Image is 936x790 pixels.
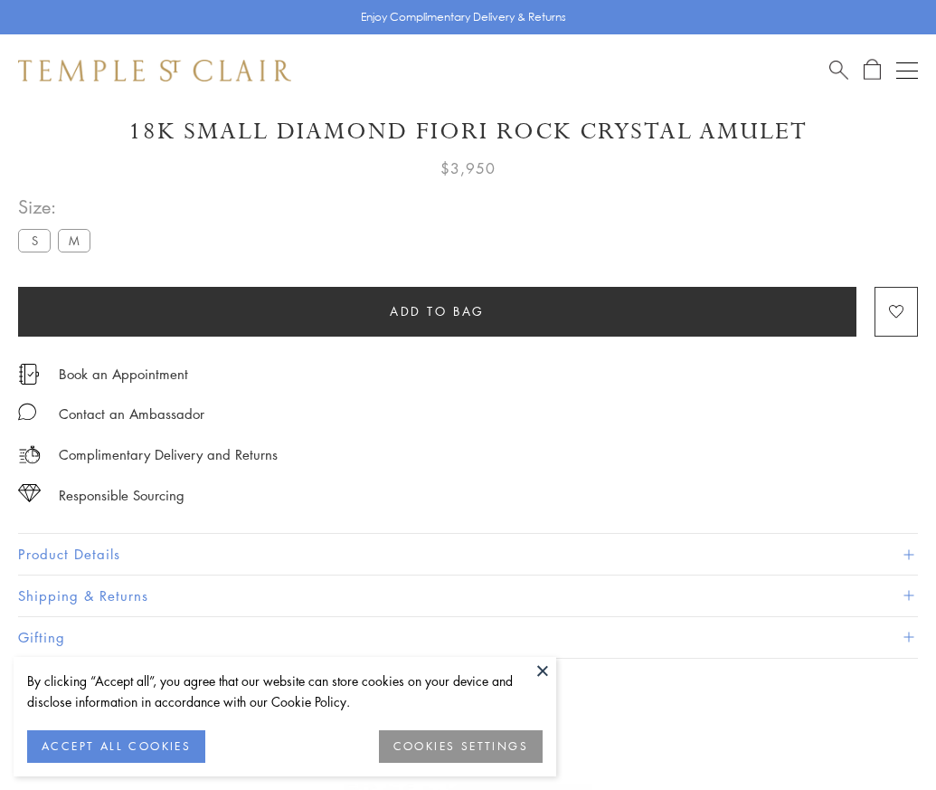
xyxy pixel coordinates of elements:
span: Size: [18,192,98,222]
label: M [58,229,90,252]
div: Contact an Ambassador [59,403,204,425]
div: By clicking “Accept all”, you agree that our website can store cookies on your device and disclos... [27,671,543,712]
button: Gifting [18,617,918,658]
span: Add to bag [390,301,485,321]
button: Add to bag [18,287,856,337]
h1: 18K Small Diamond Fiori Rock Crystal Amulet [18,116,918,148]
p: Complimentary Delivery and Returns [59,443,278,466]
a: Book an Appointment [59,364,188,384]
a: Open Shopping Bag [864,59,881,81]
button: Open navigation [896,60,918,81]
div: Responsible Sourcing [59,484,184,507]
img: icon_sourcing.svg [18,484,41,502]
p: Enjoy Complimentary Delivery & Returns [361,8,566,26]
span: $3,950 [440,157,496,180]
button: COOKIES SETTINGS [379,730,543,763]
button: Shipping & Returns [18,576,918,616]
img: icon_delivery.svg [18,443,41,466]
a: Search [829,59,848,81]
button: ACCEPT ALL COOKIES [27,730,205,763]
button: Product Details [18,534,918,575]
img: icon_appointment.svg [18,364,40,385]
label: S [18,229,51,252]
img: Temple St. Clair [18,60,291,81]
img: MessageIcon-01_2.svg [18,403,36,421]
